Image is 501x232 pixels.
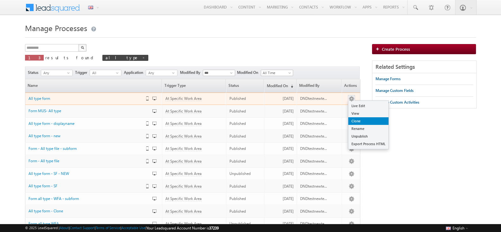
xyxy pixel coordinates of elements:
[29,121,74,126] span: All type form - displayname
[25,23,87,33] span: Manage Processes
[25,225,219,231] span: © 2025 LeadSquared | | | | |
[165,109,202,114] span: At Specific Work Area
[229,158,261,164] div: Published
[96,226,120,230] a: Terms of Service
[29,133,61,138] span: All type form - new
[29,96,139,101] a: All type form
[28,55,41,60] span: 13
[29,196,139,202] a: Form all type - WFA - subform
[267,184,293,189] div: [DATE]
[300,121,329,126] div: DNDtestnewtenant Forms
[162,79,226,92] span: Trigger Type
[376,85,414,96] a: Manage Custom Fields
[124,70,146,75] span: Application
[165,209,202,214] span: At Specific Work Area
[29,108,139,114] a: Form MUS- All type
[29,133,139,139] a: All type form - new
[229,184,261,189] div: Published
[453,226,465,230] span: English
[29,184,57,188] span: All type form - SF
[300,184,329,189] div: DNDtestnewtenant Forms
[29,96,50,101] span: All type form
[237,70,261,75] span: Modified On
[29,158,139,164] a: Form - All type file
[146,70,172,76] span: Any
[444,224,470,232] button: English
[28,70,41,75] span: Status
[29,108,61,113] span: Form MUS- All type
[348,102,389,110] a: Live Edit
[300,108,329,114] div: DNDtestnewtenant Forms
[29,208,139,214] a: All type form - Clone
[267,171,293,177] div: [DATE]
[229,96,261,101] div: Published
[300,196,329,202] div: DNDtestnewtenant Forms
[297,79,341,92] a: Modified By
[165,184,202,189] span: At Specific Work Area
[29,171,139,177] a: All type form - SF - NEW
[116,71,121,74] span: select
[45,55,96,60] span: results found
[81,46,84,49] img: Search
[261,70,293,76] a: All Time
[165,171,202,176] span: At Specific Work Area
[165,146,202,151] span: At Specific Work Area
[75,70,90,75] span: Trigger
[165,159,202,164] span: At Specific Work Area
[165,134,202,139] span: At Specific Work Area
[29,221,139,227] a: Form all type WFA
[348,140,389,148] a: Export Process HTML
[376,97,419,108] a: Manage Custom Activities
[261,70,291,76] span: All Time
[165,96,202,101] span: At Specific Work Area
[146,226,219,230] span: Your Leadsquared Account Number is
[300,209,329,214] div: DNDtestnewtenant Forms
[29,121,139,126] a: All type form - displayname
[106,55,139,60] span: all type
[267,146,293,151] div: [DATE]
[29,158,59,163] span: Form - All type file
[348,117,389,125] a: Clone
[29,171,69,176] span: All type form - SF - NEW
[165,221,202,226] span: At Specific Work Area
[300,158,329,164] div: DNDtestnewtenant Forms
[29,146,77,151] span: Form - All type file - subform
[376,100,419,105] div: Manage Custom Activities
[29,221,59,226] span: Form all type WFA
[41,70,67,76] span: Any
[267,133,293,139] div: [DATE]
[121,226,145,230] a: Acceptable Use
[372,61,476,73] div: Related Settings
[267,221,293,227] div: [DATE]
[226,79,264,92] a: Status
[229,108,261,114] div: Published
[229,171,261,177] div: Unpublished
[29,209,63,213] span: All type form - Clone
[209,226,219,230] span: 37239
[67,71,72,74] span: select
[267,108,293,114] div: [DATE]
[382,46,410,52] span: Create Process
[29,146,139,151] a: Form - All type file - subform
[300,221,329,227] div: DNDtestnewtenant Forms
[25,79,162,92] a: Name
[29,183,139,189] a: All type form - SF
[342,79,360,92] span: Actions
[172,71,177,74] span: select
[267,96,293,101] div: [DATE]
[229,209,261,214] div: Published
[29,196,79,201] span: Form all type - WFA - subform
[348,132,389,140] a: Unpublish
[180,70,203,75] span: Modified By
[300,146,329,151] div: DNDtestnewtenant Forms
[90,70,116,76] span: All
[348,110,389,117] a: View
[267,196,293,202] div: [DATE]
[348,125,389,132] a: Rename
[165,121,202,126] span: At Specific Work Area
[70,226,95,230] a: Contact Support
[300,171,329,177] div: DNDtestnewtenant Forms
[376,73,401,85] a: Manage Forms
[376,47,382,51] img: add_icon.png
[264,79,296,92] a: Modified On(sorted descending)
